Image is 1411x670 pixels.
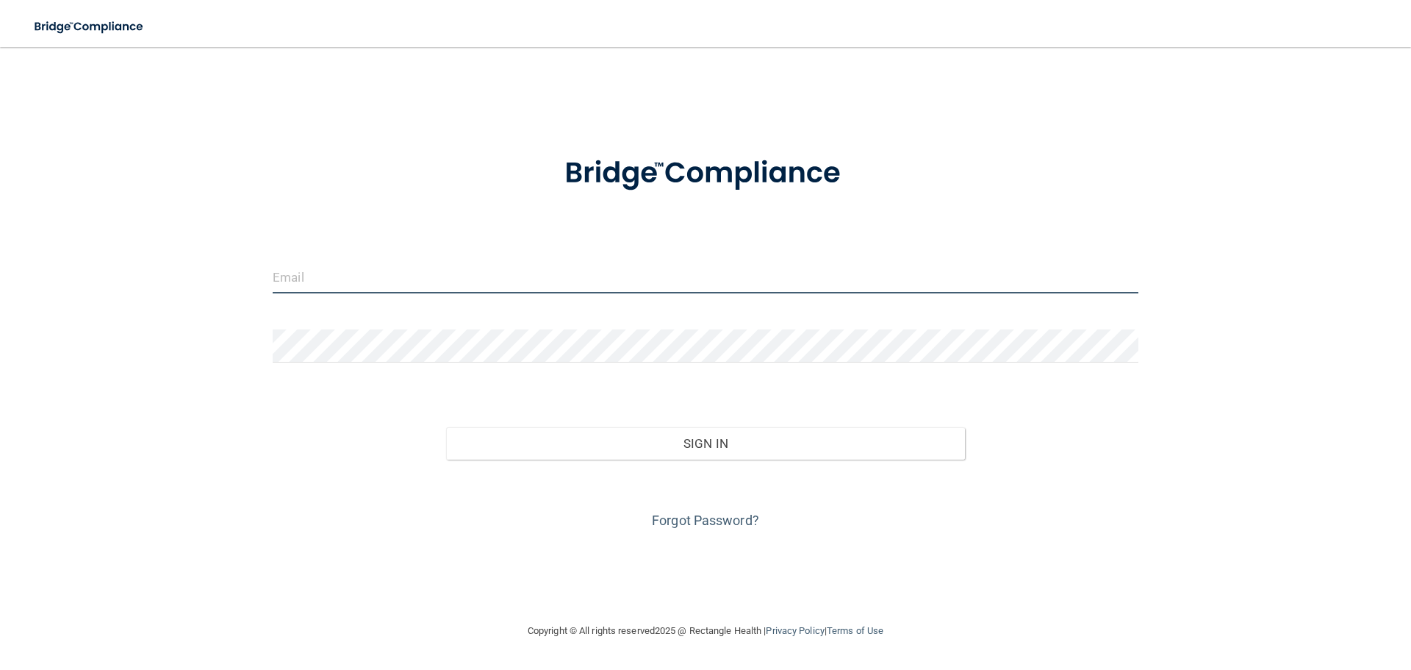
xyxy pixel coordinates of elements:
[273,260,1138,293] input: Email
[437,607,974,655] div: Copyright © All rights reserved 2025 @ Rectangle Health | |
[534,135,877,212] img: bridge_compliance_login_screen.278c3ca4.svg
[446,427,966,460] button: Sign In
[827,625,883,636] a: Terms of Use
[22,12,157,42] img: bridge_compliance_login_screen.278c3ca4.svg
[652,513,759,528] a: Forgot Password?
[766,625,824,636] a: Privacy Policy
